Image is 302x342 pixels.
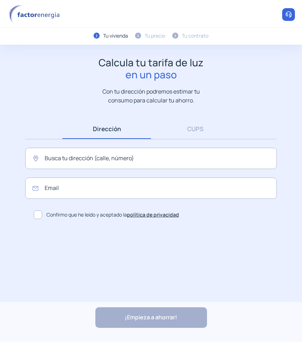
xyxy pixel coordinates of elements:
img: logo factor [7,5,64,24]
div: Tu contrato [182,32,208,40]
a: Dirección [62,119,151,139]
div: Tu vivienda [103,32,128,40]
p: Con tu dirección podremos estimar tu consumo para calcular tu ahorro. [95,87,207,105]
a: política de privacidad [127,211,179,218]
h1: Calcula tu tarifa de luz [99,57,203,80]
span: Confirmo que he leído y aceptado la [46,211,179,219]
span: en un paso [99,69,203,81]
img: llamar [285,11,292,18]
a: CUPS [151,119,240,139]
div: Tu precio [145,32,165,40]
